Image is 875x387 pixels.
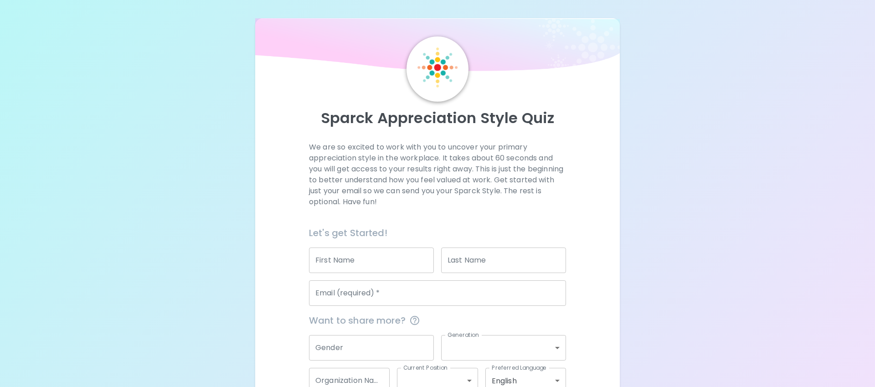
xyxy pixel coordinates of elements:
p: We are so excited to work with you to uncover your primary appreciation style in the workplace. I... [309,142,566,207]
label: Generation [448,331,479,339]
label: Current Position [403,364,448,372]
h6: Let's get Started! [309,226,566,240]
label: Preferred Language [492,364,546,372]
img: wave [255,18,620,76]
svg: This information is completely confidential and only used for aggregated appreciation studies at ... [409,315,420,326]
p: Sparck Appreciation Style Quiz [266,109,609,127]
img: Sparck Logo [417,47,458,88]
span: Want to share more? [309,313,566,328]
